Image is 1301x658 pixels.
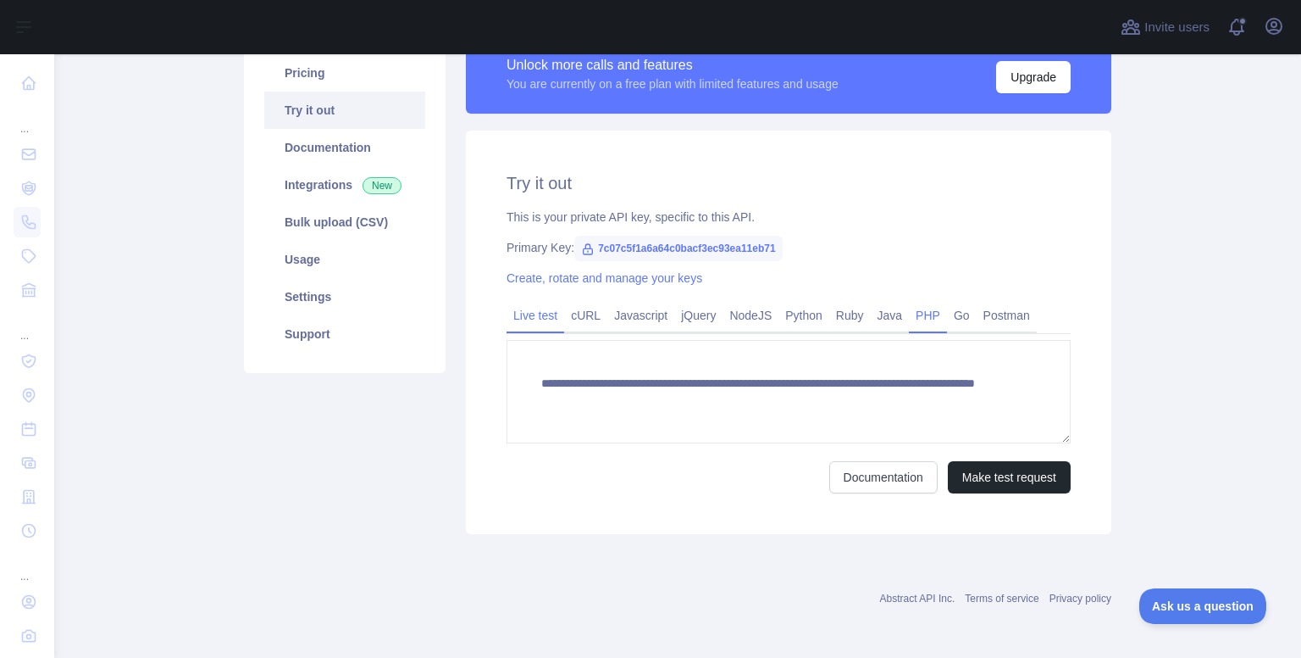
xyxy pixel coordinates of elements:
[722,302,778,329] a: NodeJS
[829,302,871,329] a: Ruby
[871,302,910,329] a: Java
[607,302,674,329] a: Javascript
[507,271,702,285] a: Create, rotate and manage your keys
[264,315,425,353] a: Support
[507,55,839,75] div: Unlock more calls and features
[507,302,564,329] a: Live test
[507,75,839,92] div: You are currently on a free plan with limited features and usage
[14,309,41,343] div: ...
[996,61,1071,93] button: Upgrade
[264,166,425,204] a: Integrations New
[264,129,425,166] a: Documentation
[948,461,1071,493] button: Make test request
[977,302,1037,329] a: Postman
[564,302,607,329] a: cURL
[1144,18,1210,37] span: Invite users
[264,278,425,315] a: Settings
[264,241,425,278] a: Usage
[574,236,783,261] span: 7c07c5f1a6a64c0bacf3ec93ea11eb71
[1139,588,1267,624] iframe: Toggle Customer Support
[829,461,938,493] a: Documentation
[507,171,1071,195] h2: Try it out
[1117,14,1213,41] button: Invite users
[1049,593,1111,605] a: Privacy policy
[674,302,722,329] a: jQuery
[14,549,41,583] div: ...
[947,302,977,329] a: Go
[778,302,829,329] a: Python
[363,177,401,194] span: New
[507,209,1071,226] div: This is your private API key, specific to this API.
[14,102,41,136] div: ...
[264,92,425,129] a: Try it out
[264,204,425,241] a: Bulk upload (CSV)
[507,239,1071,256] div: Primary Key:
[880,593,955,605] a: Abstract API Inc.
[965,593,1038,605] a: Terms of service
[264,54,425,92] a: Pricing
[909,302,947,329] a: PHP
